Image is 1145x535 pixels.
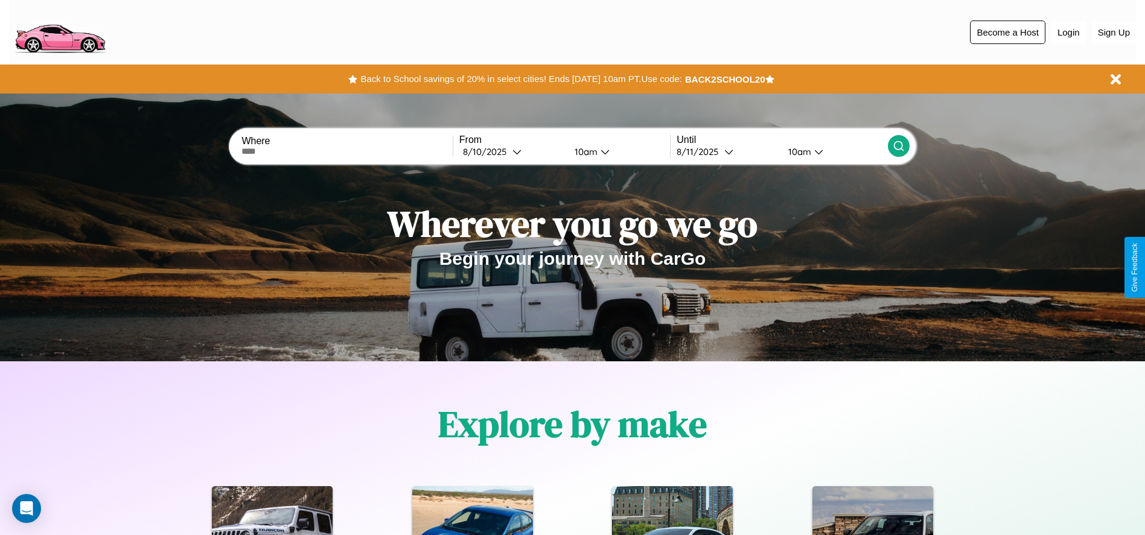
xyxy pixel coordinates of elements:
[779,145,888,158] button: 10am
[685,74,765,84] b: BACK2SCHOOL20
[463,146,512,157] div: 8 / 10 / 2025
[565,145,671,158] button: 10am
[677,146,724,157] div: 8 / 11 / 2025
[9,6,110,56] img: logo
[569,146,601,157] div: 10am
[438,399,707,449] h1: Explore by make
[12,494,41,523] div: Open Intercom Messenger
[782,146,814,157] div: 10am
[1051,21,1086,43] button: Login
[1092,21,1136,43] button: Sign Up
[241,136,452,147] label: Where
[357,71,684,87] button: Back to School savings of 20% in select cities! Ends [DATE] 10am PT.Use code:
[1131,243,1139,292] div: Give Feedback
[459,145,565,158] button: 8/10/2025
[677,135,887,145] label: Until
[459,135,670,145] label: From
[970,21,1045,44] button: Become a Host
